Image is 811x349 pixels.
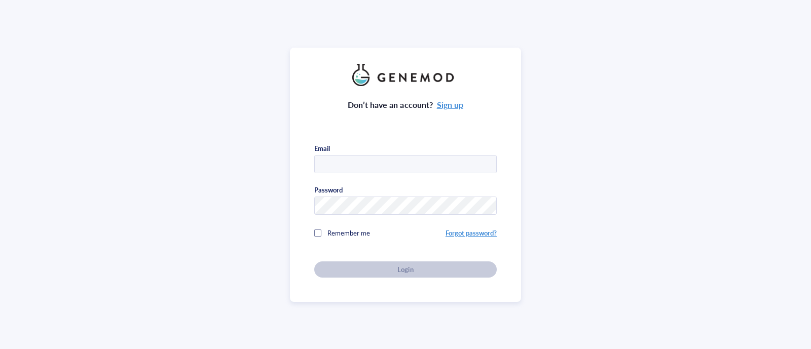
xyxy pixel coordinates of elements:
img: genemod_logo_light-BcqUzbGq.png [352,64,459,86]
a: Forgot password? [446,228,497,238]
div: Don’t have an account? [348,98,463,111]
a: Sign up [437,99,463,110]
div: Password [314,185,343,195]
span: Remember me [327,228,370,238]
div: Email [314,144,330,153]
